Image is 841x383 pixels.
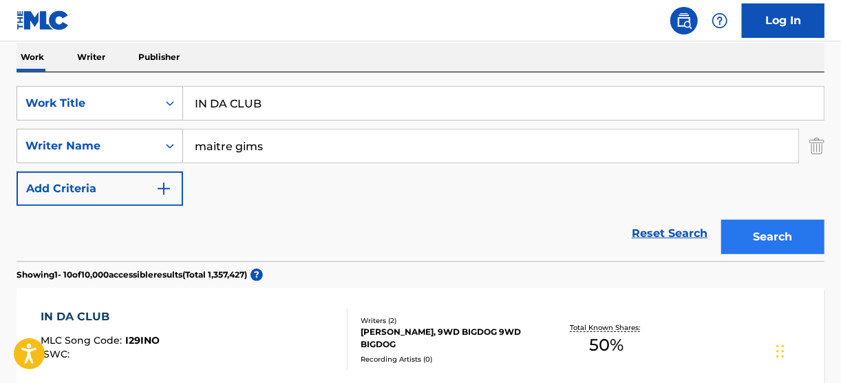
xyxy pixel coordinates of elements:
[721,220,824,254] button: Search
[17,43,48,72] p: Work
[772,317,841,383] iframe: Chat Widget
[706,7,734,34] div: Help
[742,3,824,38] a: Log In
[251,269,263,281] span: ?
[17,86,824,261] form: Search Form
[590,333,624,358] span: 50 %
[776,331,785,372] div: Drag
[156,180,172,197] img: 9d2ae6d4665cec9f34b9.svg
[17,10,70,30] img: MLC Logo
[25,95,149,112] div: Work Title
[73,43,109,72] p: Writer
[625,218,714,249] a: Reset Search
[361,354,540,364] div: Recording Artists ( 0 )
[712,12,728,29] img: help
[125,334,160,346] span: I29INO
[25,138,149,154] div: Writer Name
[809,129,824,163] img: Delete Criterion
[41,309,160,325] div: IN DA CLUB
[134,43,184,72] p: Publisher
[570,322,643,333] p: Total Known Shares:
[361,315,540,326] div: Writers ( 2 )
[17,172,183,206] button: Add Criteria
[676,12,692,29] img: search
[41,334,125,346] span: MLC Song Code :
[17,269,247,281] p: Showing 1 - 10 of 10,000 accessible results (Total 1,357,427 )
[41,348,73,360] span: ISWC :
[361,326,540,351] div: [PERSON_NAME], 9WD BIGDOG 9WD BIGDOG
[670,7,698,34] a: Public Search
